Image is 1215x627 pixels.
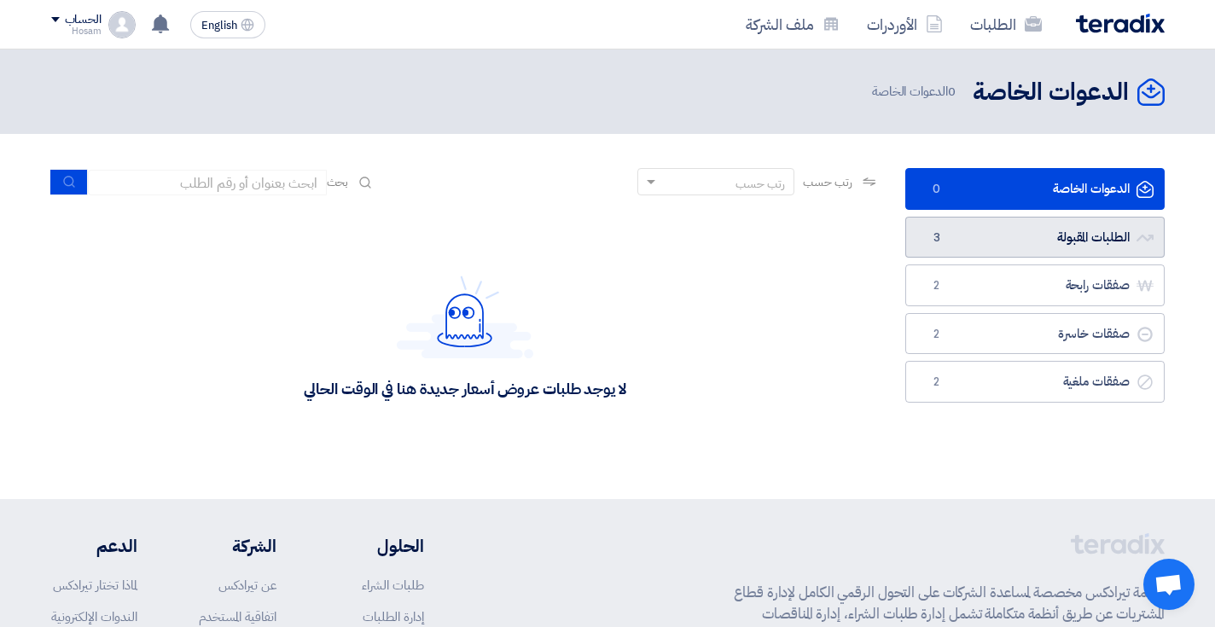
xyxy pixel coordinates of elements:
[905,217,1165,258] a: الطلبات المقبولة3
[973,76,1129,109] h2: الدعوات الخاصة
[905,361,1165,403] a: صفقات ملغية2
[1143,559,1195,610] a: Open chat
[51,607,137,626] a: الندوات الإلكترونية
[362,576,424,595] a: طلبات الشراء
[927,277,947,294] span: 2
[363,607,424,626] a: إدارة الطلبات
[905,264,1165,306] a: صفقات رابحة2
[872,82,959,102] span: الدعوات الخاصة
[905,313,1165,355] a: صفقات خاسرة2
[188,533,276,559] li: الشركة
[927,374,947,391] span: 2
[190,11,265,38] button: English
[732,4,853,44] a: ملف الشركة
[397,276,533,358] img: Hello
[735,175,785,193] div: رتب حسب
[108,11,136,38] img: profile_test.png
[218,576,276,595] a: عن تيرادكس
[51,533,137,559] li: الدعم
[51,26,102,36] div: Hosam
[327,173,349,191] span: بحث
[927,181,947,198] span: 0
[53,576,137,595] a: لماذا تختار تيرادكس
[927,326,947,343] span: 2
[88,170,327,195] input: ابحث بعنوان أو رقم الطلب
[304,379,625,398] div: لا يوجد طلبات عروض أسعار جديدة هنا في الوقت الحالي
[803,173,852,191] span: رتب حسب
[853,4,956,44] a: الأوردرات
[199,607,276,626] a: اتفاقية المستخدم
[905,168,1165,210] a: الدعوات الخاصة0
[948,82,956,101] span: 0
[927,229,947,247] span: 3
[1076,14,1165,33] img: Teradix logo
[65,13,102,27] div: الحساب
[956,4,1055,44] a: الطلبات
[328,533,424,559] li: الحلول
[201,20,237,32] span: English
